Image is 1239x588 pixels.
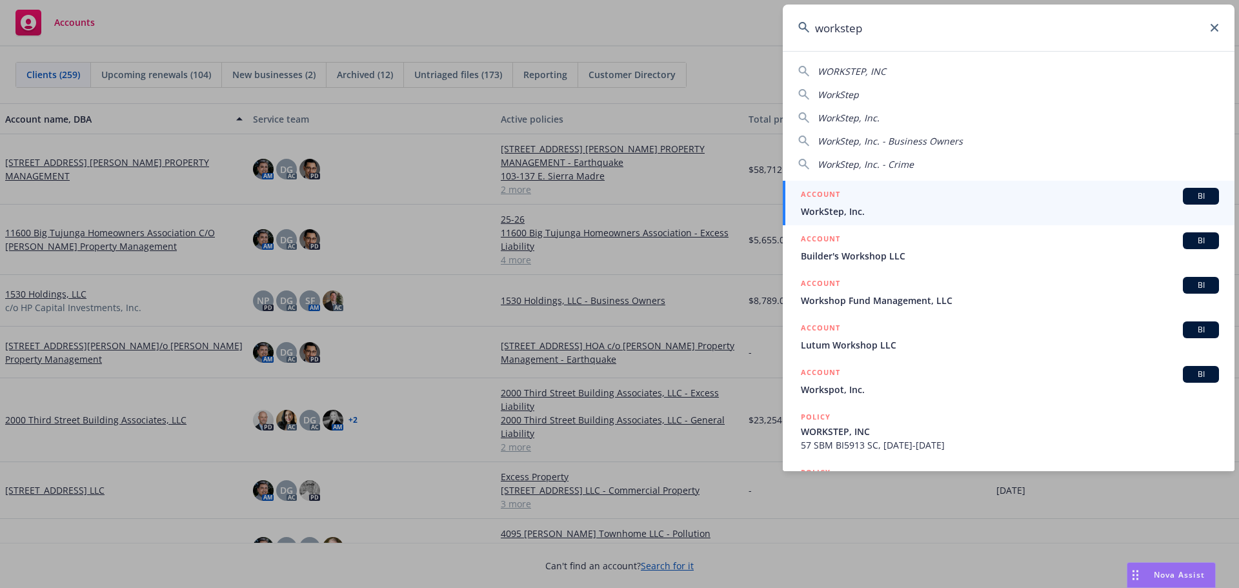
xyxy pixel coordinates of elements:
[801,366,840,381] h5: ACCOUNT
[818,88,859,101] span: WorkStep
[801,205,1219,218] span: WorkStep, Inc.
[818,158,914,170] span: WorkStep, Inc. - Crime
[801,466,831,479] h5: POLICY
[783,459,1234,514] a: POLICY
[801,383,1219,396] span: Workspot, Inc.
[801,277,840,292] h5: ACCOUNT
[1127,563,1143,587] div: Drag to move
[783,181,1234,225] a: ACCOUNTBIWorkStep, Inc.
[1188,235,1214,247] span: BI
[818,112,880,124] span: WorkStep, Inc.
[1188,279,1214,291] span: BI
[783,359,1234,403] a: ACCOUNTBIWorkspot, Inc.
[783,314,1234,359] a: ACCOUNTBILutum Workshop LLC
[783,403,1234,459] a: POLICYWORKSTEP, INC57 SBM BI5913 SC, [DATE]-[DATE]
[1188,324,1214,336] span: BI
[1154,569,1205,580] span: Nova Assist
[783,5,1234,51] input: Search...
[818,135,963,147] span: WorkStep, Inc. - Business Owners
[801,425,1219,438] span: WORKSTEP, INC
[783,225,1234,270] a: ACCOUNTBIBuilder's Workshop LLC
[1188,190,1214,202] span: BI
[801,321,840,337] h5: ACCOUNT
[801,188,840,203] h5: ACCOUNT
[1127,562,1216,588] button: Nova Assist
[818,65,886,77] span: WORKSTEP, INC
[801,411,831,423] h5: POLICY
[801,438,1219,452] span: 57 SBM BI5913 SC, [DATE]-[DATE]
[801,338,1219,352] span: Lutum Workshop LLC
[801,232,840,248] h5: ACCOUNT
[783,270,1234,314] a: ACCOUNTBIWorkshop Fund Management, LLC
[1188,369,1214,380] span: BI
[801,294,1219,307] span: Workshop Fund Management, LLC
[801,249,1219,263] span: Builder's Workshop LLC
